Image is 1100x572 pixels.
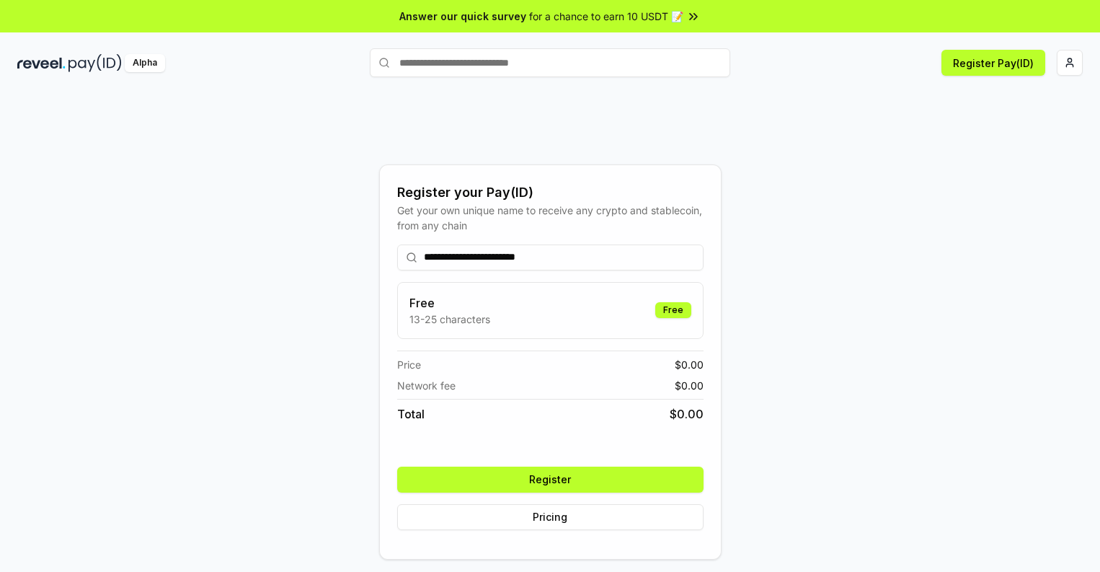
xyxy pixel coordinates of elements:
[399,9,526,24] span: Answer our quick survey
[675,378,704,393] span: $ 0.00
[409,294,490,312] h3: Free
[397,504,704,530] button: Pricing
[397,378,456,393] span: Network fee
[409,312,490,327] p: 13-25 characters
[68,54,122,72] img: pay_id
[397,357,421,372] span: Price
[397,203,704,233] div: Get your own unique name to receive any crypto and stablecoin, from any chain
[397,182,704,203] div: Register your Pay(ID)
[941,50,1045,76] button: Register Pay(ID)
[670,405,704,423] span: $ 0.00
[675,357,704,372] span: $ 0.00
[125,54,165,72] div: Alpha
[17,54,66,72] img: reveel_dark
[655,302,691,318] div: Free
[397,405,425,423] span: Total
[529,9,683,24] span: for a chance to earn 10 USDT 📝
[397,467,704,493] button: Register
